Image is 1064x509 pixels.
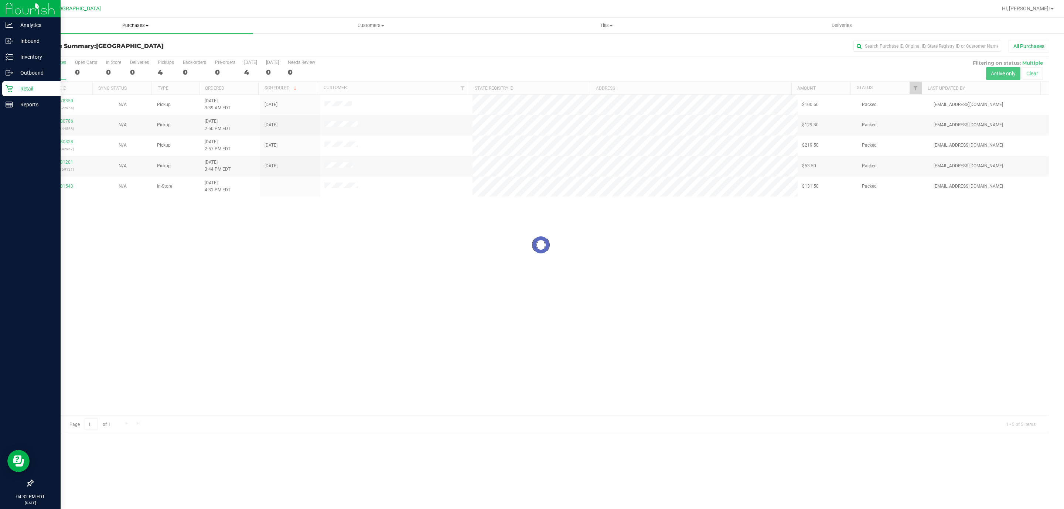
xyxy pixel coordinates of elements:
p: Reports [13,100,57,109]
inline-svg: Inventory [6,53,13,61]
h3: Purchase Summary: [33,43,371,49]
p: Retail [13,84,57,93]
button: All Purchases [1009,40,1049,52]
span: Customers [253,22,488,29]
p: Outbound [13,68,57,77]
p: 04:32 PM EDT [3,493,57,500]
iframe: Resource center [7,450,30,472]
span: Deliveries [822,22,862,29]
inline-svg: Inbound [6,37,13,45]
inline-svg: Retail [6,85,13,92]
a: Tills [488,18,724,33]
inline-svg: Outbound [6,69,13,76]
span: [GEOGRAPHIC_DATA] [96,42,164,49]
p: Inbound [13,37,57,45]
span: Purchases [18,22,253,29]
a: Deliveries [724,18,959,33]
inline-svg: Reports [6,101,13,108]
a: Purchases [18,18,253,33]
p: Analytics [13,21,57,30]
inline-svg: Analytics [6,21,13,29]
p: [DATE] [3,500,57,506]
p: Inventory [13,52,57,61]
span: Hi, [PERSON_NAME]! [1002,6,1050,11]
input: Search Purchase ID, Original ID, State Registry ID or Customer Name... [853,41,1001,52]
a: Customers [253,18,488,33]
span: Tills [489,22,723,29]
span: [GEOGRAPHIC_DATA] [50,6,101,12]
